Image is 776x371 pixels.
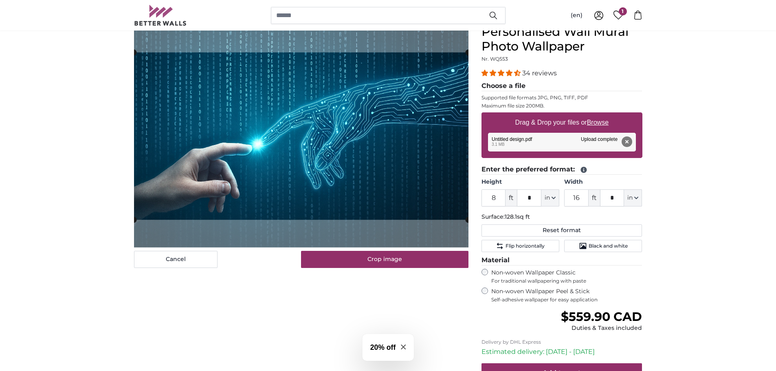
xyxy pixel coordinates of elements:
[481,255,642,266] legend: Material
[587,119,609,126] u: Browse
[481,240,559,252] button: Flip horizontally
[589,243,628,249] span: Black and white
[505,213,530,220] span: 128.1sq ft
[301,251,468,268] button: Crop image
[561,324,642,332] div: Duties & Taxes included
[619,7,627,15] span: 1
[512,114,611,131] label: Drag & Drop your files or
[481,347,642,357] p: Estimated delivery: [DATE] - [DATE]
[134,251,218,268] button: Cancel
[481,339,642,345] p: Delivery by DHL Express
[491,288,642,303] label: Non-woven Wallpaper Peel & Stick
[541,189,559,206] button: in
[481,56,508,62] span: Nr. WQ553
[134,5,187,26] img: Betterwalls
[481,69,522,77] span: 4.32 stars
[624,189,642,206] button: in
[481,178,559,186] label: Height
[491,269,642,284] label: Non-woven Wallpaper Classic
[627,194,633,202] span: in
[522,69,557,77] span: 34 reviews
[506,189,517,206] span: ft
[481,81,642,91] legend: Choose a file
[481,224,642,237] button: Reset format
[481,103,642,109] p: Maximum file size 200MB.
[481,213,642,221] p: Surface:
[564,240,642,252] button: Black and white
[589,189,600,206] span: ft
[481,94,642,101] p: Supported file formats JPG, PNG, TIFF, PDF
[561,309,642,324] span: $559.90 CAD
[481,24,642,54] h1: Personalised Wall Mural Photo Wallpaper
[491,296,642,303] span: Self-adhesive wallpaper for easy application
[564,8,589,23] button: (en)
[491,278,642,284] span: For traditional wallpapering with paste
[481,165,642,175] legend: Enter the preferred format:
[545,194,550,202] span: in
[564,178,642,186] label: Width
[506,243,545,249] span: Flip horizontally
